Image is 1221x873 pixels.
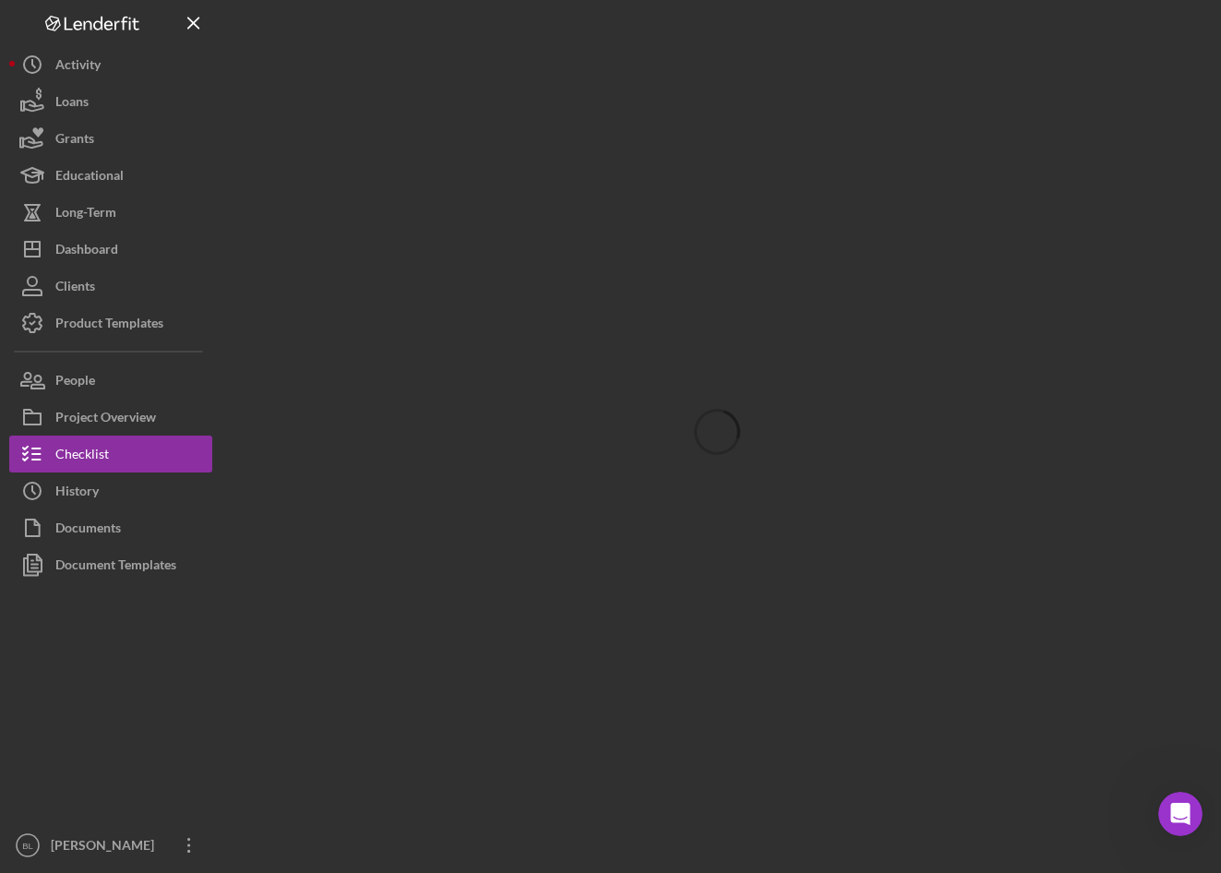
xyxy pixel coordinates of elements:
div: Documents [55,509,121,551]
div: Dashboard [55,231,118,272]
button: Product Templates [9,305,212,341]
text: BL [22,841,33,851]
div: Project Overview [55,399,156,440]
button: Educational [9,157,212,194]
button: Documents [9,509,212,546]
button: Long-Term [9,194,212,231]
button: Document Templates [9,546,212,583]
div: Product Templates [55,305,163,346]
iframe: Intercom live chat [1158,792,1203,836]
div: Long-Term [55,194,116,235]
div: [PERSON_NAME] [46,827,166,868]
div: Activity [55,46,101,88]
button: Clients [9,268,212,305]
button: Dashboard [9,231,212,268]
div: Document Templates [55,546,176,588]
div: Clients [55,268,95,309]
button: Checklist [9,436,212,472]
div: Loans [55,83,89,125]
button: People [9,362,212,399]
div: Educational [55,157,124,198]
button: History [9,472,212,509]
div: Grants [55,120,94,161]
div: Checklist [55,436,109,477]
div: History [55,472,99,514]
button: Grants [9,120,212,157]
div: People [55,362,95,403]
button: Activity [9,46,212,83]
button: Project Overview [9,399,212,436]
button: BL[PERSON_NAME] [9,827,212,864]
button: Loans [9,83,212,120]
